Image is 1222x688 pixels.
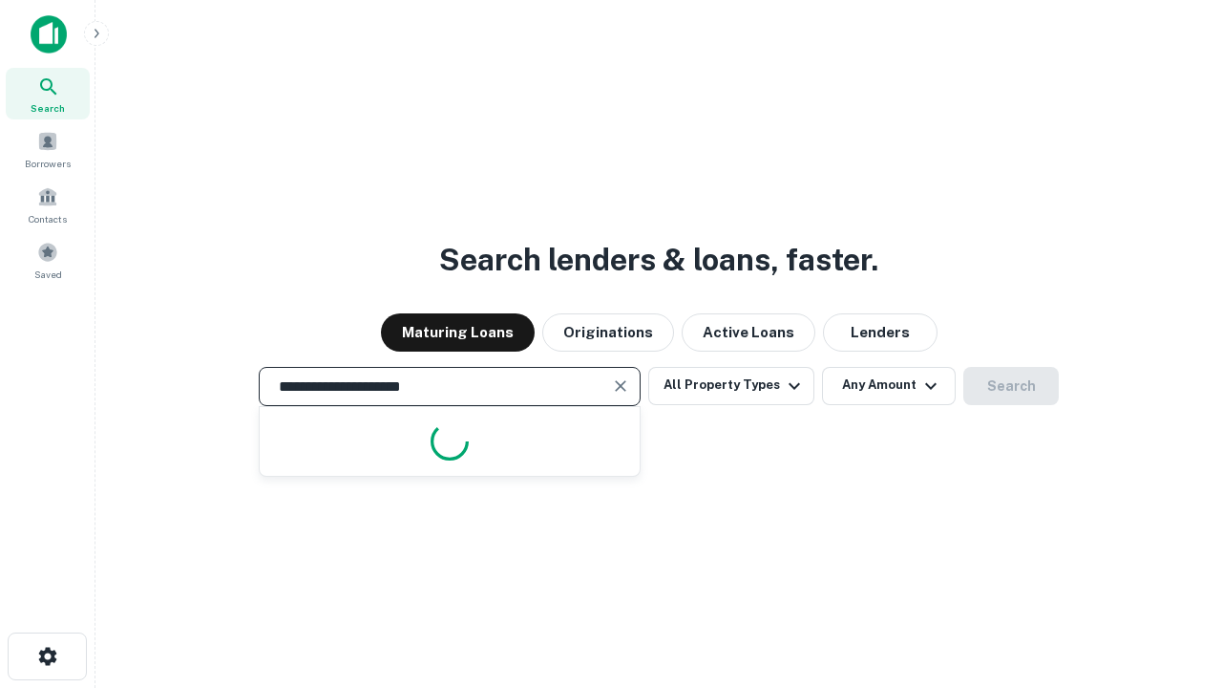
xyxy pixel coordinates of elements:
[542,313,674,352] button: Originations
[1127,535,1222,627] iframe: Chat Widget
[31,100,65,116] span: Search
[648,367,814,405] button: All Property Types
[607,373,634,399] button: Clear
[25,156,71,171] span: Borrowers
[6,68,90,119] a: Search
[439,237,878,283] h3: Search lenders & loans, faster.
[822,367,956,405] button: Any Amount
[823,313,938,352] button: Lenders
[381,313,535,352] button: Maturing Loans
[6,123,90,175] a: Borrowers
[34,267,62,282] span: Saved
[31,15,67,54] img: capitalize-icon.png
[29,211,67,226] span: Contacts
[6,234,90,286] a: Saved
[682,313,815,352] button: Active Loans
[6,179,90,230] a: Contacts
